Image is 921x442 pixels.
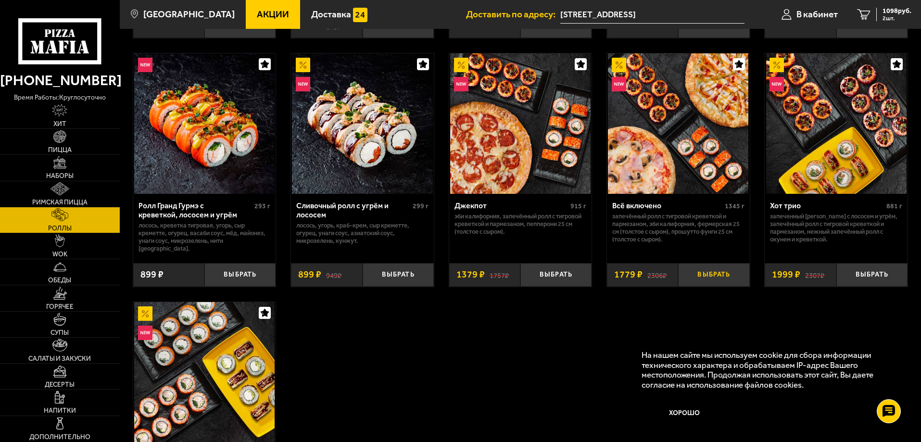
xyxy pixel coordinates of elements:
[454,213,587,236] p: Эби Калифорния, Запечённый ролл с тигровой креветкой и пармезаном, Пепперони 25 см (толстое с сыр...
[642,399,728,428] button: Хорошо
[570,202,586,210] span: 915 г
[614,21,637,31] span: 839 ₽
[29,434,90,441] span: Дополнительно
[608,53,748,194] img: Всё включено
[257,10,289,19] span: Акции
[143,10,235,19] span: [GEOGRAPHIC_DATA]
[466,10,560,19] span: Доставить по адресу:
[254,202,270,210] span: 293 г
[770,213,902,243] p: Запеченный [PERSON_NAME] с лососем и угрём, Запечённый ролл с тигровой креветкой и пармезаном, Не...
[886,202,902,210] span: 881 г
[138,306,152,321] img: Акционный
[765,53,908,194] a: АкционныйНовинкаХот трио
[298,270,321,279] span: 899 ₽
[454,201,568,210] div: Джекпот
[772,21,795,31] span: 859 ₽
[490,270,509,279] s: 1757 ₽
[326,21,341,31] s: 849 ₽
[454,77,468,91] img: Новинка
[139,222,271,253] p: лосось, креветка тигровая, угорь, Сыр креметте, огурец, васаби соус, мёд, майонез, унаги соус, ми...
[48,147,72,153] span: Пицца
[48,277,71,284] span: Обеды
[140,270,164,279] span: 899 ₽
[678,263,749,287] button: Выбрать
[647,270,667,279] s: 2306 ₽
[805,270,824,279] s: 2307 ₽
[45,381,75,388] span: Десерты
[311,10,351,19] span: Доставка
[449,53,592,194] a: АкционныйНовинкаДжекпот
[560,6,744,24] input: Ваш адрес доставки
[326,270,341,279] s: 949 ₽
[28,355,91,362] span: Салаты и закуски
[296,222,429,245] p: лосось, угорь, краб-крем, Сыр креметте, огурец, унаги соус, азиатский соус, микрозелень, кунжут.
[133,53,276,194] a: НовинкаРолл Гранд Гурмэ с креветкой, лососем и угрём
[770,77,784,91] img: Новинка
[612,77,626,91] img: Новинка
[456,270,485,279] span: 1379 ₽
[296,58,310,72] img: Акционный
[138,326,152,340] img: Новинка
[614,270,643,279] span: 1779 ₽
[836,263,908,287] button: Выбрать
[363,263,434,287] button: Выбрать
[296,201,410,219] div: Сливочный ролл с угрём и лососем
[140,21,164,31] span: 799 ₽
[454,58,468,72] img: Акционный
[134,53,275,194] img: Ролл Гранд Гурмэ с креветкой, лососем и угрём
[612,201,722,210] div: Всё включено
[520,263,592,287] button: Выбрать
[52,251,67,258] span: WOK
[607,53,750,194] a: АкционныйНовинкаВсё включено
[44,407,76,414] span: Напитки
[204,263,276,287] button: Выбрать
[456,21,479,31] span: 799 ₽
[796,10,838,19] span: В кабинет
[50,329,69,336] span: Супы
[296,77,310,91] img: Новинка
[883,15,911,21] span: 2 шт.
[53,121,66,127] span: Хит
[725,202,744,210] span: 1345 г
[612,58,626,72] img: Акционный
[413,202,429,210] span: 299 г
[292,53,432,194] img: Сливочный ролл с угрём и лососем
[883,8,911,14] span: 1098 руб.
[450,53,591,194] img: Джекпот
[612,213,744,243] p: Запечённый ролл с тигровой креветкой и пармезаном, Эби Калифорния, Фермерская 25 см (толстое с сы...
[766,53,907,194] img: Хот трио
[138,58,152,72] img: Новинка
[139,201,252,219] div: Ролл Гранд Гурмэ с креветкой, лососем и угрём
[770,58,784,72] img: Акционный
[353,8,367,22] img: 15daf4d41897b9f0e9f617042186c801.svg
[291,53,434,194] a: АкционныйНовинкаСливочный ролл с угрём и лососем
[772,270,800,279] span: 1999 ₽
[46,303,74,310] span: Горячее
[770,201,884,210] div: Хот трио
[560,6,744,24] span: Россия, Санкт-Петербург, Чугунная улица, 14П
[298,21,321,31] span: 799 ₽
[642,350,893,390] p: На нашем сайте мы используем cookie для сбора информации технического характера и обрабатываем IP...
[46,173,74,179] span: Наборы
[32,199,88,206] span: Римская пицца
[48,225,72,232] span: Роллы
